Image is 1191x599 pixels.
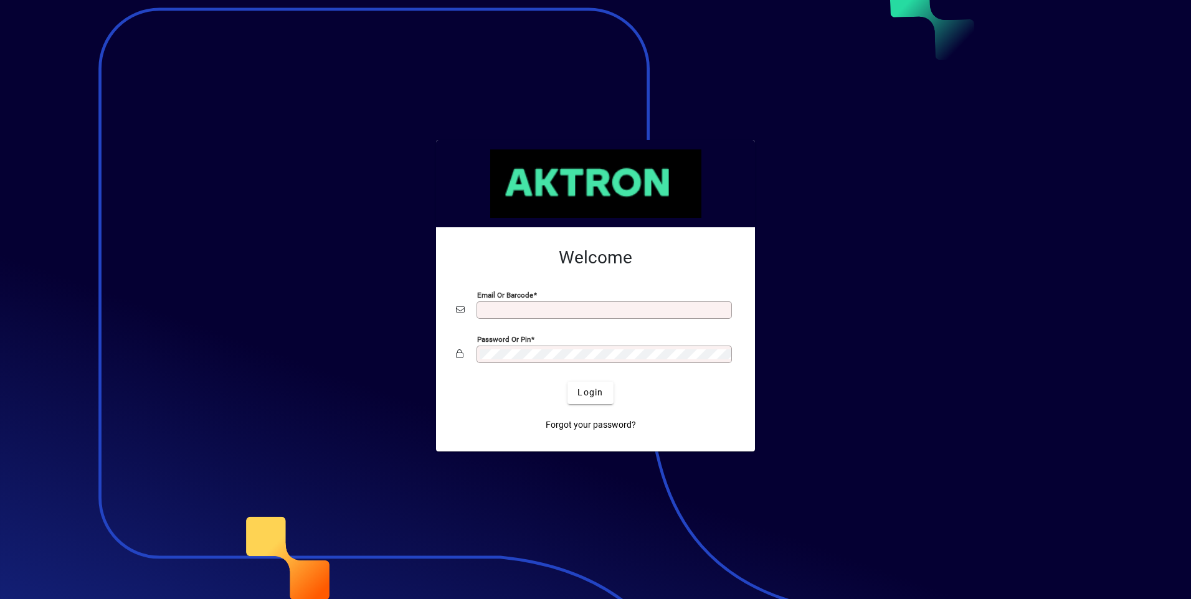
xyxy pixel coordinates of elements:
button: Login [567,382,613,404]
mat-label: Email or Barcode [477,290,533,299]
span: Forgot your password? [546,418,636,432]
mat-label: Password or Pin [477,334,531,343]
h2: Welcome [456,247,735,268]
span: Login [577,386,603,399]
a: Forgot your password? [541,414,641,436]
